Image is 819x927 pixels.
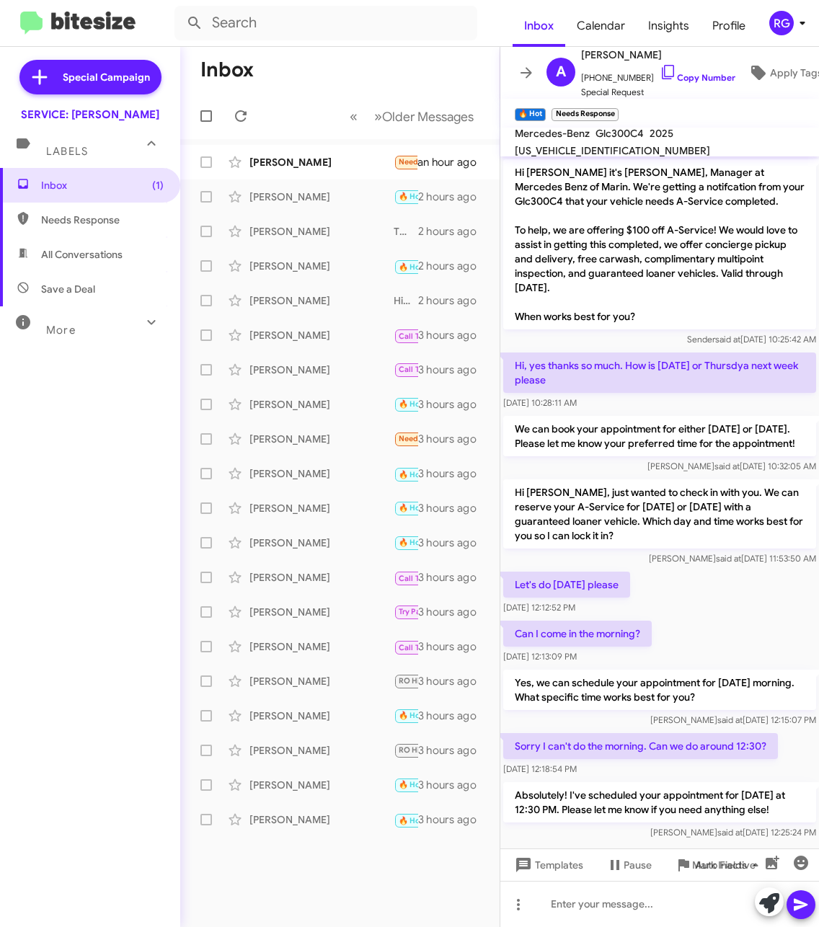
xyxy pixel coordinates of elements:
div: [PERSON_NAME] [249,155,394,169]
div: The 25th work for us and what time ? [394,707,418,724]
p: Hi [PERSON_NAME], just wanted to check in with you. We can reserve your A-Service for [DATE] or [... [503,479,816,549]
p: Can I come in the morning? [503,621,652,647]
span: » [374,107,382,125]
span: [PERSON_NAME] [DATE] 11:53:50 AM [649,553,816,564]
div: [PERSON_NAME] [249,743,394,758]
div: [PERSON_NAME] [249,328,394,342]
a: Copy Number [660,72,735,83]
a: Calendar [565,5,637,47]
p: We can book your appointment for either [DATE] or [DATE]. Please let me know your preferred time ... [503,416,816,456]
span: Pause [624,852,652,878]
div: 3 hours ago [418,674,488,688]
div: 2 hours ago [418,190,488,204]
span: Try Pausing [399,607,441,616]
div: [PERSON_NAME] [249,639,394,654]
span: Needs Response [41,213,164,227]
div: [PERSON_NAME] [249,224,394,239]
span: Sender [DATE] 10:25:42 AM [687,334,816,345]
div: [PERSON_NAME] [249,674,394,688]
div: 3 hours ago [418,432,488,446]
span: [DATE] 12:13:09 PM [503,651,577,662]
span: said at [715,334,740,345]
span: said at [716,553,741,564]
div: [PERSON_NAME] [249,605,394,619]
div: My apologies, it looks like your next service isn't due until [DATE] or at 65,334 miles. [394,810,418,828]
span: 2025 [650,127,673,140]
button: Pause [595,852,663,878]
div: Thank you. [394,224,418,239]
span: A [556,61,566,84]
div: The annual service is the same as a service. This service is every 10,000 miles or 12 months. We ... [394,361,418,378]
span: Special Request [581,85,735,99]
div: [PERSON_NAME] [249,397,394,412]
span: [PHONE_NUMBER] [581,63,735,85]
div: Or call back ! I need to speak with you manager [394,568,418,586]
span: said at [717,714,743,725]
button: Mark Inactive [663,852,767,878]
div: Ok,thanks [394,396,418,412]
span: Save a Deal [41,282,95,296]
div: 3 hours ago [418,639,488,654]
small: Needs Response [552,108,618,121]
div: Hi [PERSON_NAME], the total for your A-Service before tax and with the $100 discount applied come... [394,293,418,308]
div: 2 hours ago [418,293,488,308]
a: Inbox [513,5,565,47]
span: [DATE] 12:12:52 PM [503,602,575,613]
nav: Page navigation example [342,102,482,131]
div: [PERSON_NAME] [249,363,394,377]
span: [PERSON_NAME] [DATE] 12:15:07 PM [650,714,816,725]
span: [PERSON_NAME] [DATE] 10:32:05 AM [647,461,816,471]
div: 3 hours ago [418,778,488,792]
div: Sounds good. If you have any questions, feel free to reach out to us. [394,500,418,516]
div: [PERSON_NAME] [249,293,394,308]
div: [PERSON_NAME] [249,536,394,550]
div: [PERSON_NAME] [249,466,394,481]
span: More [46,324,76,337]
div: Inbound Call [394,257,418,275]
div: 3 hours ago [418,328,488,342]
div: 2 hours ago [418,224,488,239]
span: [PERSON_NAME] [DATE] 12:25:24 PM [650,827,816,838]
div: Hi [PERSON_NAME], just let your advisor know when you drop-off [DATE], and we can leave the keys ... [394,637,418,655]
a: Insights [637,5,701,47]
span: Call Them [399,365,436,374]
span: 🔥 Hot [399,711,423,720]
span: 🔥 Hot [399,470,423,479]
p: Hi, yes thanks so much. How is [DATE] or Thursdya next week please [503,352,816,393]
span: 🔥 Hot [399,780,423,789]
span: Call Them [399,332,436,341]
button: Previous [341,102,366,131]
div: 2 hours ago [418,259,488,273]
span: Needs Response [399,434,460,443]
div: [PERSON_NAME] [249,570,394,585]
button: RG [757,11,803,35]
span: All Conversations [41,247,123,262]
div: [PERSON_NAME] [249,432,394,446]
span: « [350,107,358,125]
span: (1) [152,178,164,192]
span: Mercedes-Benz [515,127,590,140]
div: Absolutely! I've scheduled your appointment for [DATE] at 12:30 PM. Please let me know if you nee... [394,188,418,205]
div: Inbound Call [394,464,418,482]
span: 🔥 Hot [399,538,423,547]
span: [DATE] 12:18:54 PM [503,763,577,774]
span: 🔥 Hot [399,192,423,201]
small: 🔥 Hot [515,108,546,121]
span: [DATE] 10:28:11 AM [503,397,577,408]
p: Sorry I can't do the morning. Can we do around 12:30? [503,733,778,759]
p: Yes, we can schedule your appointment for [DATE] morning. What specific time works best for you? [503,670,816,710]
span: Call Them [399,643,436,652]
div: Yes, will do. Thank you very much. [394,430,418,447]
div: Perfect we will see you then ! [394,673,418,689]
div: [PERSON_NAME] [249,778,394,792]
div: [PERSON_NAME] [249,812,394,827]
a: Profile [701,5,757,47]
span: Needs Response [399,157,460,167]
div: 3 hours ago [418,812,488,827]
span: 🔥 Hot [399,399,423,409]
p: Absolutely! I've scheduled your appointment for [DATE] at 12:30 PM. Please let me know if you nee... [503,782,816,822]
div: Hi [PERSON_NAME], you can call [PHONE_NUMBER] when your ready to schedule [394,776,418,793]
